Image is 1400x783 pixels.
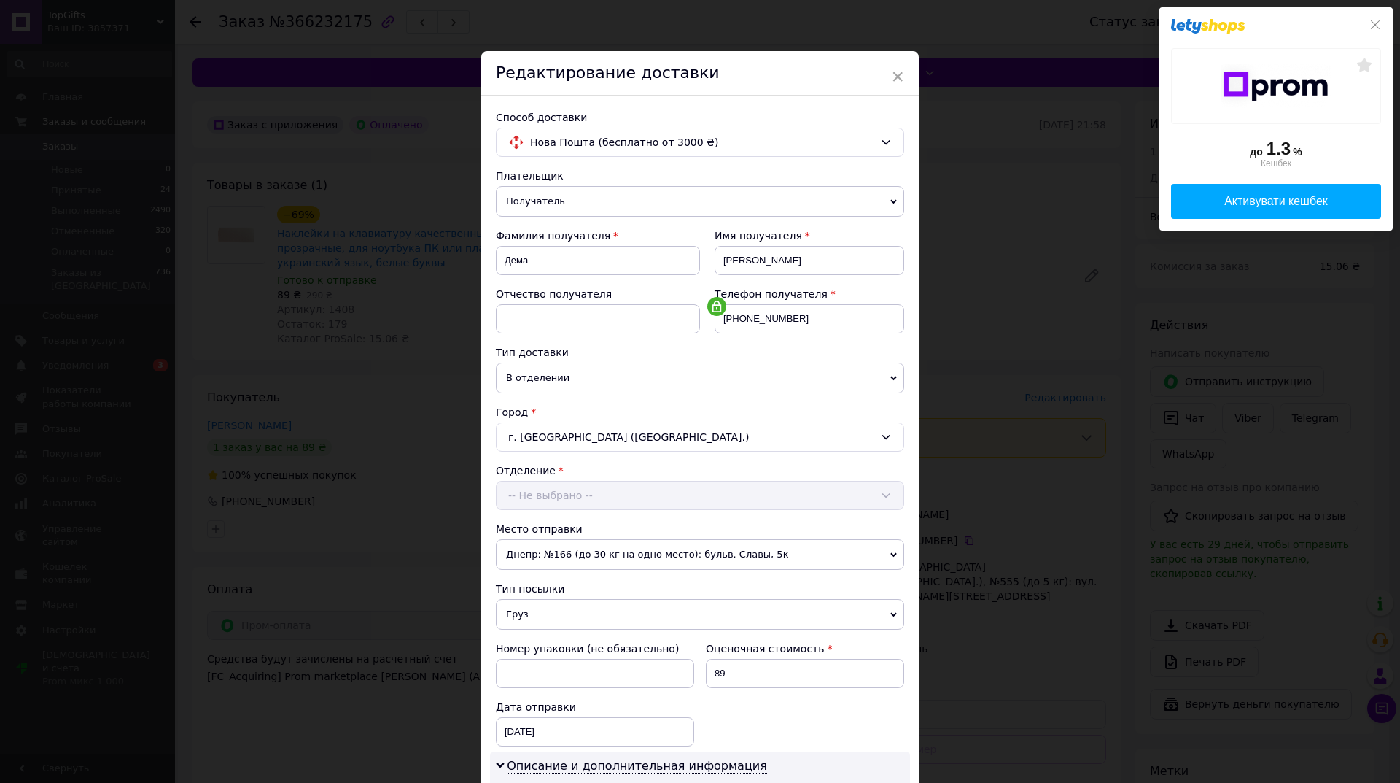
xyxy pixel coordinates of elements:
div: Номер упаковки (не обязательно) [496,641,694,656]
span: Плательщик [496,170,564,182]
span: Имя получателя [715,230,802,242]
div: Дата отправки [496,700,694,714]
div: Способ доставки [496,110,904,125]
div: Редактирование доставки [481,51,919,96]
input: +380 [715,304,904,333]
span: Днепр: №166 (до 30 кг на одно место): бульв. Славы, 5к [496,539,904,570]
div: Отделение [496,463,904,478]
span: Груз [496,599,904,630]
span: Место отправки [496,523,583,535]
span: В отделении [496,363,904,393]
span: Тип доставки [496,347,569,358]
span: Отчество получателя [496,288,612,300]
span: Описание и дополнительная информация [507,759,767,774]
span: Тип посылки [496,583,564,595]
div: Оценочная стоимость [706,641,904,656]
div: Город [496,405,904,420]
span: × [891,64,904,89]
span: Нова Пошта (бесплатно от 3000 ₴) [530,134,874,150]
div: г. [GEOGRAPHIC_DATA] ([GEOGRAPHIC_DATA].) [496,423,904,452]
span: Телефон получателя [715,288,828,300]
span: Получатель [496,186,904,217]
span: Фамилия получателя [496,230,610,242]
